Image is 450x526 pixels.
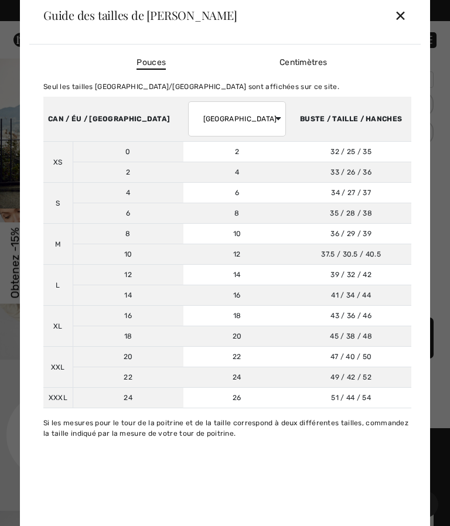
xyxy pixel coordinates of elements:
[394,3,407,28] div: ✕
[291,97,411,142] th: BUSTE / TAILLE / HANCHES
[330,332,372,340] span: 45 / 38 / 48
[330,209,372,217] span: 35 / 28 / 38
[43,388,73,408] td: XXXL
[43,347,73,388] td: XXL
[183,326,291,347] td: 20
[331,189,371,197] span: 34 / 27 / 37
[43,224,73,265] td: M
[183,388,291,408] td: 26
[183,203,291,224] td: 8
[73,388,183,408] td: 24
[43,183,73,224] td: S
[28,8,52,19] span: Chat
[73,367,183,388] td: 22
[73,244,183,265] td: 10
[43,97,183,142] th: CAN / ÉU / [GEOGRAPHIC_DATA]
[183,285,291,306] td: 16
[73,183,183,203] td: 4
[73,326,183,347] td: 18
[73,285,183,306] td: 14
[331,291,371,299] span: 41 / 34 / 44
[330,230,371,238] span: 36 / 29 / 39
[183,224,291,244] td: 10
[183,265,291,285] td: 14
[73,162,183,183] td: 2
[183,347,291,367] td: 22
[330,148,371,156] span: 32 / 25 / 35
[43,418,411,439] div: Si les mesures pour le tour de la poitrine et de la taille correspond à deux différentes tailles,...
[330,373,371,381] span: 49 / 42 / 52
[73,347,183,367] td: 20
[183,306,291,326] td: 18
[183,367,291,388] td: 24
[183,142,291,162] td: 2
[43,265,73,306] td: L
[73,224,183,244] td: 8
[331,394,371,402] span: 51 / 44 / 54
[73,306,183,326] td: 16
[330,168,371,176] span: 33 / 26 / 36
[279,57,327,67] span: Centimètres
[183,183,291,203] td: 6
[43,306,73,347] td: XL
[73,265,183,285] td: 12
[321,250,380,258] span: 37.5 / 30.5 / 40.5
[43,142,73,183] td: XS
[330,312,371,320] span: 43 / 36 / 46
[137,56,166,70] span: Pouces
[330,271,371,279] span: 39 / 32 / 42
[73,142,183,162] td: 0
[73,203,183,224] td: 6
[183,162,291,183] td: 4
[43,9,237,21] div: Guide des tailles de [PERSON_NAME]
[330,353,372,361] span: 47 / 40 / 50
[183,244,291,265] td: 12
[43,81,411,92] div: Seul les tailles [GEOGRAPHIC_DATA]/[GEOGRAPHIC_DATA] sont affichées sur ce site.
